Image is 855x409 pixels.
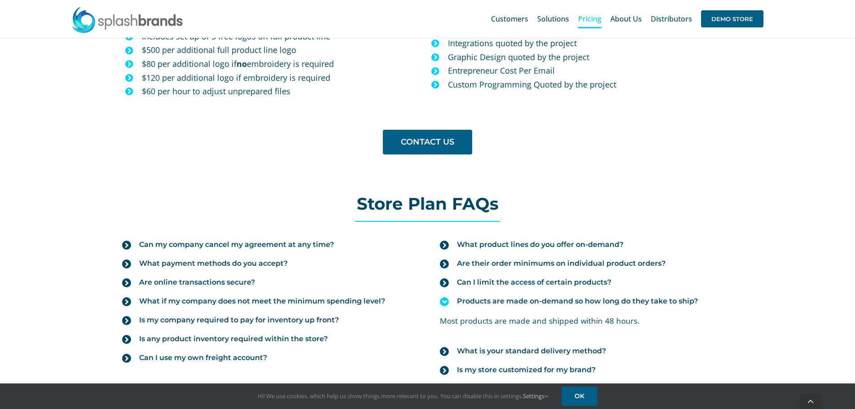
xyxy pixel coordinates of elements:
[651,4,692,33] a: Distributors
[537,15,569,22] span: Solutions
[122,273,415,292] a: Are online transactions secure?
[122,254,415,273] a: What payment methods do you accept?
[142,71,422,85] p: $120 per additional logo if embroidery is required
[457,296,698,306] span: Products are made on-demand so how long do they take to ship?
[448,36,741,50] p: Integrations quoted by the project
[448,78,741,92] p: Custom Programming Quoted by the project
[440,361,732,379] a: Is my store customized for my brand?
[122,330,415,348] a: Is any product inventory required within the store?
[448,50,741,64] p: Graphic Design quoted by the project
[440,292,732,311] a: Products are made on-demand so how long do they take to ship?
[440,235,732,254] a: What product lines do you offer on-demand?
[578,4,601,33] a: Pricing
[139,334,328,344] span: Is any product inventory required within the store?
[139,353,267,363] span: Can I use my own freight account?
[440,315,732,326] p: Most products are made and shipped within 48 hours.
[122,311,415,330] a: Is my company required to pay for inventory up front?
[457,365,596,375] span: Is my store customized for my brand?
[440,342,732,361] a: What is your standard delivery method?
[383,130,472,154] a: CONTACT US
[491,4,528,33] a: Customers
[139,240,334,250] span: Can my company cancel my agreement at any time?
[701,4,763,33] a: DEMO STORE
[523,392,548,400] a: Settings
[113,195,741,213] h2: Store Plan FAQs
[139,296,385,306] span: What if my company does not meet the minimum spending level?
[139,315,339,325] span: Is my company required to pay for inventory up front?
[142,43,422,57] p: $500 per additional full product line logo
[491,15,528,22] span: Customers
[561,387,597,406] a: OK
[457,346,606,356] span: What is your standard delivery method?
[457,240,623,250] span: What product lines do you offer on-demand?
[610,15,642,22] span: About Us
[142,57,422,71] p: $80 per additional logo if embroidery is required
[578,15,601,22] span: Pricing
[457,259,666,268] span: Are their order minimums on individual product orders?
[440,273,732,292] a: Can I limit the access of certain products?
[401,137,454,147] span: CONTACT US
[122,348,415,367] a: Can I use my own freight account?
[258,392,548,400] span: Hi! We use cookies, which help us show things more relevant to you. You can disable this in setti...
[448,64,741,78] p: Entrepreneur Cost Per Email
[440,254,732,273] a: Are their order minimums on individual product orders?
[71,6,184,33] img: SplashBrands.com Logo
[122,235,415,254] a: Can my company cancel my agreement at any time?
[440,379,732,408] a: Do you outsource the store platform technology or the product decoration?
[491,4,763,33] nav: Main Menu Sticky
[139,259,288,268] span: What payment methods do you accept?
[139,277,255,287] span: Are online transactions secure?
[142,84,422,98] p: $60 per hour to adjust unprepared files
[651,15,692,22] span: Distributors
[457,277,611,287] span: Can I limit the access of certain products?
[237,58,247,69] b: no
[122,292,415,311] a: What if my company does not meet the minimum spending level?
[701,10,763,27] span: DEMO STORE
